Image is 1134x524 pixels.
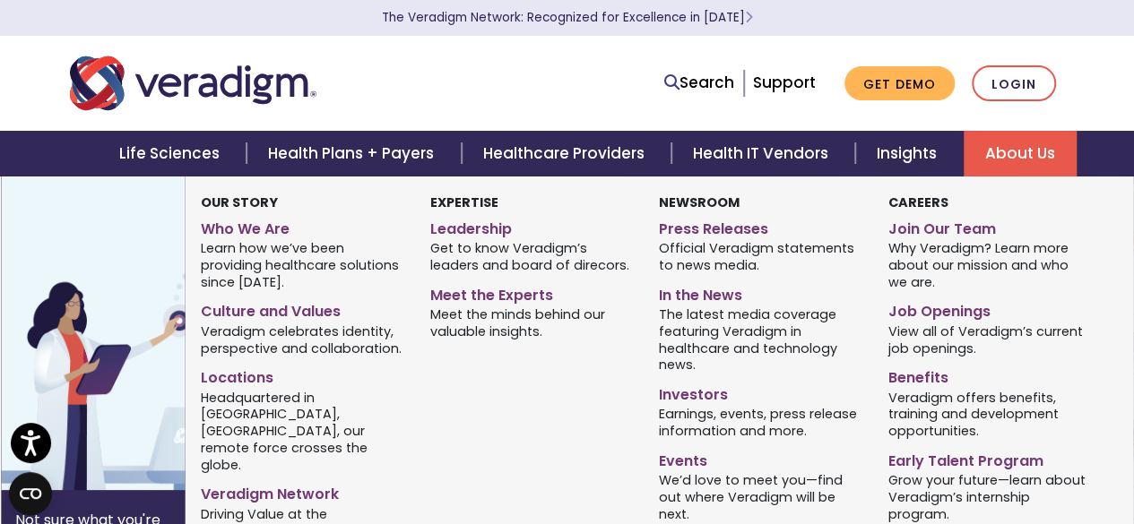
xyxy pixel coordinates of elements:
strong: Newsroom [659,193,740,211]
a: Health IT Vendors [671,131,855,176]
a: Veradigm Network [201,478,403,504]
a: Search [664,71,734,95]
strong: Expertise [430,193,498,211]
a: Job Openings [888,296,1091,322]
a: Life Sciences [98,131,247,176]
a: Health Plans + Payers [247,131,461,176]
a: Locations [201,362,403,388]
strong: Our Story [201,193,278,211]
span: Headquartered in [GEOGRAPHIC_DATA], [GEOGRAPHIC_DATA], our remote force crosses the globe. [201,388,403,473]
a: Investors [659,379,861,405]
a: Benefits [888,362,1091,388]
a: Meet the Experts [430,279,633,305]
a: Culture and Values [201,296,403,322]
span: Veradigm offers benefits, training and development opportunities. [888,388,1091,440]
button: Open CMP widget [9,472,52,515]
img: Vector image of Veradigm’s Story [1,176,290,490]
span: Why Veradigm? Learn more about our mission and who we are. [888,239,1091,291]
a: Insights [855,131,964,176]
a: About Us [964,131,1077,176]
a: Early Talent Program [888,445,1091,471]
span: Learn More [745,9,753,26]
span: Get to know Veradigm’s leaders and board of direcors. [430,239,633,274]
img: Veradigm logo [70,54,316,113]
a: Leadership [430,213,633,239]
span: Grow your future—learn about Veradigm’s internship program. [888,471,1091,523]
span: Earnings, events, press release information and more. [659,405,861,440]
span: Veradigm celebrates identity, perspective and collaboration. [201,322,403,356]
span: We’d love to meet you—find out where Veradigm will be next. [659,471,861,523]
a: Get Demo [844,66,955,101]
span: Meet the minds behind our valuable insights. [430,305,633,340]
a: Events [659,445,861,471]
a: Healthcare Providers [462,131,671,176]
span: View all of Veradigm’s current job openings. [888,322,1091,356]
a: In the News [659,279,861,305]
a: Support [753,72,816,93]
a: Who We Are [201,213,403,239]
strong: Careers [888,193,948,211]
a: Login [972,65,1056,102]
span: The latest media coverage featuring Veradigm in healthcare and technology news. [659,305,861,374]
span: Official Veradigm statements to news media. [659,239,861,274]
a: Join Our Team [888,213,1091,239]
a: The Veradigm Network: Recognized for Excellence in [DATE]Learn More [382,9,753,26]
span: Learn how we’ve been providing healthcare solutions since [DATE]. [201,239,403,291]
a: Press Releases [659,213,861,239]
